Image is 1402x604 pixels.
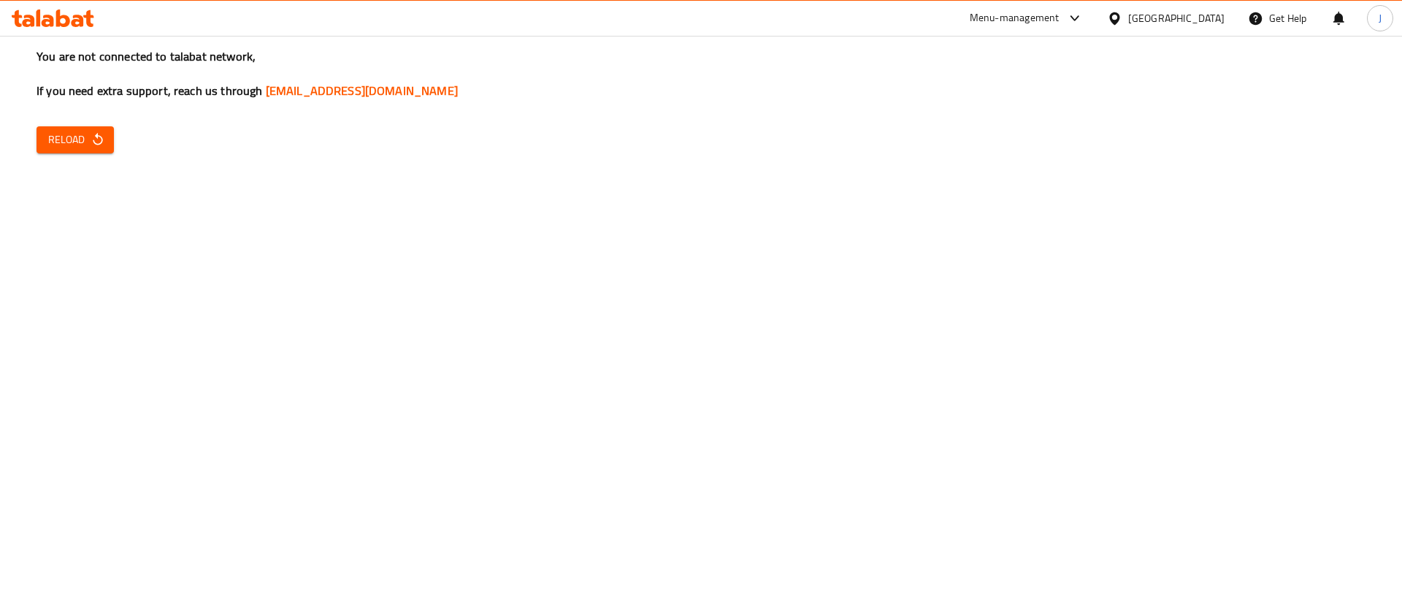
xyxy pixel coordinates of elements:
button: Reload [37,126,114,153]
span: Reload [48,131,102,149]
h3: You are not connected to talabat network, If you need extra support, reach us through [37,48,1365,99]
a: [EMAIL_ADDRESS][DOMAIN_NAME] [266,80,458,102]
span: J [1379,10,1382,26]
div: [GEOGRAPHIC_DATA] [1128,10,1225,26]
div: Menu-management [970,9,1060,27]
